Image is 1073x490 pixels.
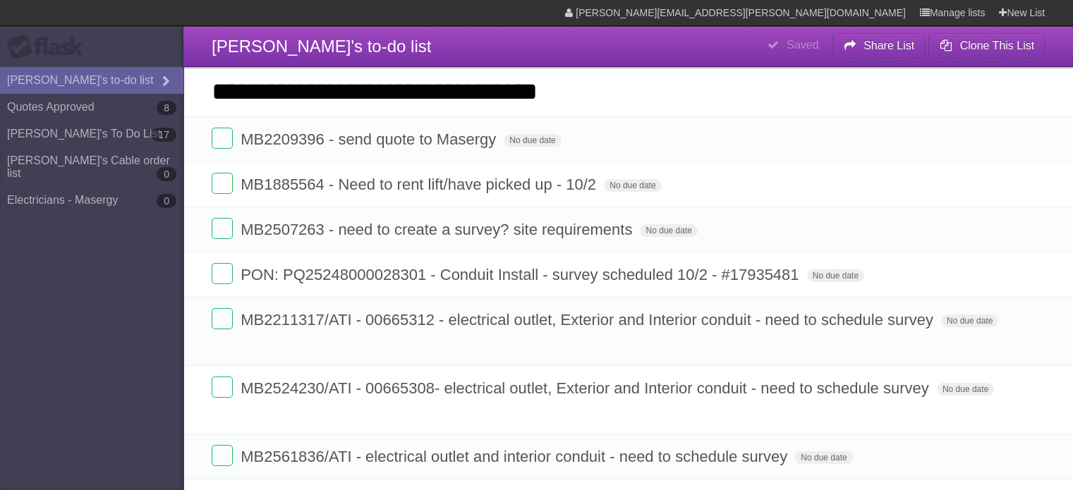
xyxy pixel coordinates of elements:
b: Clone This List [959,39,1034,51]
button: Share List [832,33,926,59]
span: MB2211317/ATI - 00665312 - electrical outlet, Exterior and Interior conduit - need to schedule su... [241,311,937,329]
label: Done [212,128,233,149]
button: Clone This List [928,33,1045,59]
b: 0 [157,167,176,181]
b: Saved [787,39,818,51]
span: No due date [807,269,864,282]
span: PON: PQ25248000028301 - Conduit Install - survey scheduled 10/2 - #17935481 [241,266,802,283]
b: 8 [157,101,176,115]
label: Done [212,263,233,284]
div: Flask [7,35,92,60]
b: 0 [157,194,176,208]
span: No due date [504,134,561,147]
span: MB2561836/ATI - electrical outlet and interior conduit - need to schedule survey [241,448,791,465]
span: No due date [941,314,998,327]
span: No due date [604,179,661,192]
span: MB2524230/ATI - 00665308- electrical outlet, Exterior and Interior conduit - need to schedule survey [241,379,932,397]
label: Done [212,376,233,398]
label: Done [212,218,233,239]
span: No due date [640,224,697,237]
b: Share List [863,39,914,51]
span: MB1885564 - Need to rent lift/have picked up - 10/2 [241,176,600,193]
span: No due date [937,383,994,396]
span: MB2507263 - need to create a survey? site requirements [241,221,636,238]
span: No due date [795,451,852,464]
span: [PERSON_NAME]'s to-do list [212,37,431,56]
span: MB2209396 - send quote to Masergy [241,130,499,148]
label: Done [212,445,233,466]
label: Done [212,173,233,194]
label: Done [212,308,233,329]
b: 17 [151,128,176,142]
